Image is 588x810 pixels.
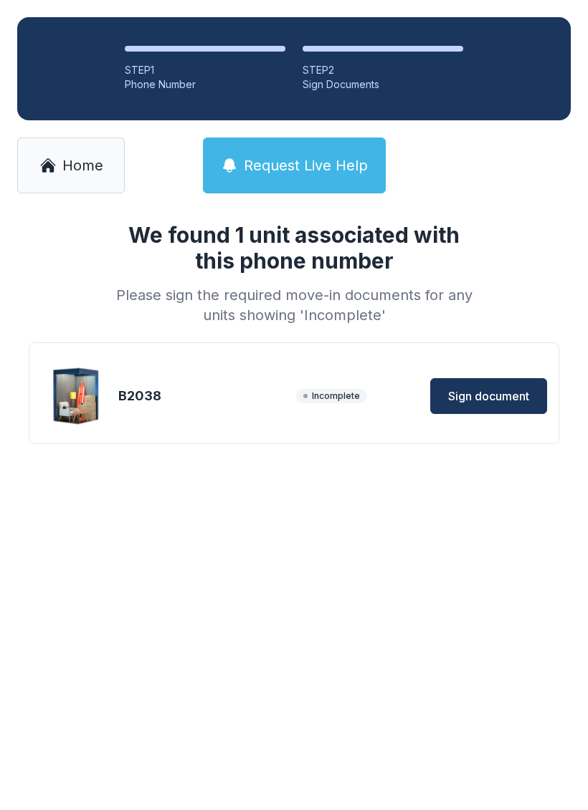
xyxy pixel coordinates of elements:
h1: We found 1 unit associated with this phone number [110,222,478,274]
div: STEP 2 [303,63,463,77]
span: Home [62,155,103,175]
div: B2038 [118,386,290,406]
span: Request Live Help [244,155,368,175]
span: Sign document [448,387,529,405]
span: Incomplete [296,389,367,403]
div: STEP 1 [125,63,285,77]
div: Sign Documents [303,77,463,92]
div: Please sign the required move-in documents for any units showing 'Incomplete' [110,285,478,325]
div: Phone Number [125,77,285,92]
